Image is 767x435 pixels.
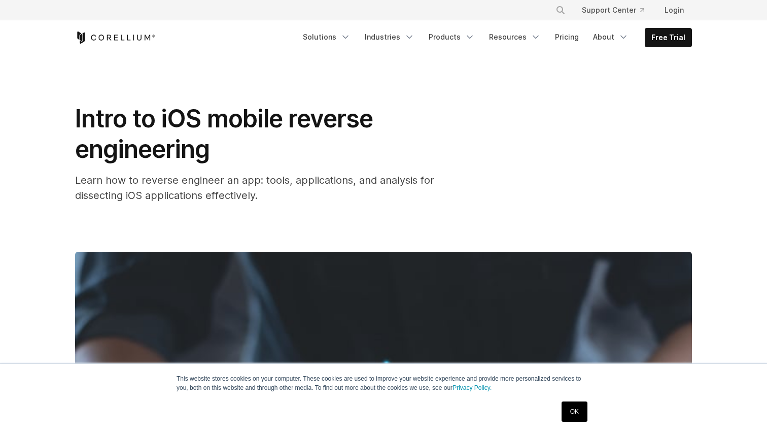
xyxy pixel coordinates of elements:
[549,28,585,46] a: Pricing
[297,28,692,47] div: Navigation Menu
[562,401,587,422] a: OK
[75,104,373,164] span: Intro to iOS mobile reverse engineering
[452,384,492,391] a: Privacy Policy.
[543,1,692,19] div: Navigation Menu
[75,31,156,44] a: Corellium Home
[423,28,481,46] a: Products
[483,28,547,46] a: Resources
[359,28,421,46] a: Industries
[177,374,590,392] p: This website stores cookies on your computer. These cookies are used to improve your website expe...
[75,174,434,202] span: Learn how to reverse engineer an app: tools, applications, and analysis for dissecting iOS applic...
[656,1,692,19] a: Login
[587,28,635,46] a: About
[551,1,570,19] button: Search
[297,28,357,46] a: Solutions
[645,28,691,47] a: Free Trial
[574,1,652,19] a: Support Center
